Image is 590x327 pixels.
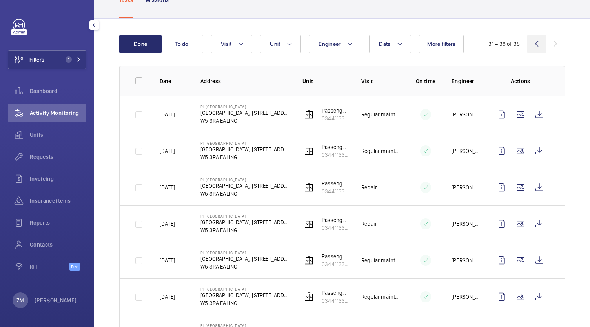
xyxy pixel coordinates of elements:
[361,147,400,155] p: Regular maintenance
[200,291,290,299] p: [GEOGRAPHIC_DATA], [STREET_ADDRESS]
[304,110,314,119] img: elevator.svg
[322,151,349,159] p: 034411339040
[30,87,86,95] span: Dashboard
[488,40,520,48] div: 31 – 38 of 38
[379,41,390,47] span: Date
[304,292,314,302] img: elevator.svg
[200,141,290,145] p: PI [GEOGRAPHIC_DATA]
[200,145,290,153] p: [GEOGRAPHIC_DATA], [STREET_ADDRESS]
[452,77,480,85] p: Engineer
[304,219,314,229] img: elevator.svg
[200,250,290,255] p: PI [GEOGRAPHIC_DATA]
[304,256,314,265] img: elevator.svg
[492,77,549,85] p: Actions
[200,263,290,271] p: W5 3RA EALING
[452,147,480,155] p: [PERSON_NAME]
[119,35,162,53] button: Done
[304,183,314,192] img: elevator.svg
[452,183,480,191] p: [PERSON_NAME]
[322,107,349,114] p: Passenger Lift Left Hand
[200,255,290,263] p: [GEOGRAPHIC_DATA], [STREET_ADDRESS]
[30,263,69,271] span: IoT
[322,216,349,224] p: Passenger Lift Right Hand
[200,226,290,234] p: W5 3RA EALING
[361,293,400,301] p: Regular maintenance
[200,190,290,198] p: W5 3RA EALING
[221,41,231,47] span: Visit
[412,77,439,85] p: On time
[160,256,175,264] p: [DATE]
[304,146,314,156] img: elevator.svg
[200,104,290,109] p: PI [GEOGRAPHIC_DATA]
[30,153,86,161] span: Requests
[160,293,175,301] p: [DATE]
[30,131,86,139] span: Units
[30,219,86,227] span: Reports
[160,183,175,191] p: [DATE]
[30,175,86,183] span: Invoicing
[322,289,349,297] p: Passenger Lift Right Hand
[200,77,290,85] p: Address
[322,224,349,232] p: 034411339040
[200,299,290,307] p: W5 3RA EALING
[30,241,86,249] span: Contacts
[322,297,349,305] p: 034411339040
[211,35,252,53] button: Visit
[160,220,175,228] p: [DATE]
[309,35,361,53] button: Engineer
[322,187,349,195] p: 034411339039
[200,218,290,226] p: [GEOGRAPHIC_DATA], [STREET_ADDRESS]
[322,114,349,122] p: 034411339039
[361,220,377,228] p: Repair
[322,180,349,187] p: Passenger Lift Left Hand
[361,111,400,118] p: Regular maintenance
[427,41,455,47] span: More filters
[200,214,290,218] p: PI [GEOGRAPHIC_DATA]
[200,177,290,182] p: PI [GEOGRAPHIC_DATA]
[369,35,411,53] button: Date
[361,256,400,264] p: Regular maintenance
[200,153,290,161] p: W5 3RA EALING
[160,111,175,118] p: [DATE]
[260,35,301,53] button: Unit
[319,41,341,47] span: Engineer
[200,287,290,291] p: PI [GEOGRAPHIC_DATA]
[270,41,280,47] span: Unit
[452,256,480,264] p: [PERSON_NAME]
[419,35,464,53] button: More filters
[200,109,290,117] p: [GEOGRAPHIC_DATA], [STREET_ADDRESS]
[302,77,349,85] p: Unit
[29,56,44,64] span: Filters
[69,263,80,271] span: Beta
[322,260,349,268] p: 034411339039
[361,77,400,85] p: Visit
[452,220,480,228] p: [PERSON_NAME]
[322,253,349,260] p: Passenger Lift Left Hand
[8,50,86,69] button: Filters1
[66,56,72,63] span: 1
[200,182,290,190] p: [GEOGRAPHIC_DATA], [STREET_ADDRESS]
[160,77,188,85] p: Date
[361,183,377,191] p: Repair
[322,143,349,151] p: Passenger Lift Right Hand
[160,147,175,155] p: [DATE]
[30,109,86,117] span: Activity Monitoring
[200,117,290,125] p: W5 3RA EALING
[30,197,86,205] span: Insurance items
[161,35,203,53] button: To do
[16,296,24,304] p: ZM
[35,296,77,304] p: [PERSON_NAME]
[452,293,480,301] p: [PERSON_NAME]
[452,111,480,118] p: [PERSON_NAME]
